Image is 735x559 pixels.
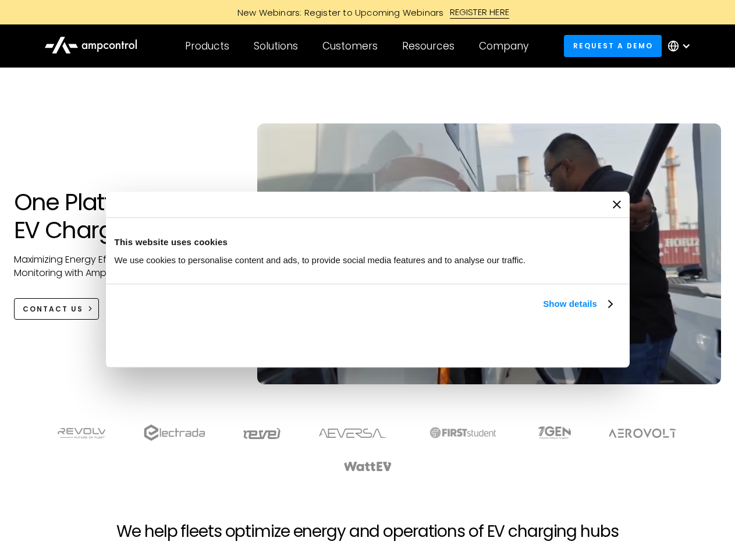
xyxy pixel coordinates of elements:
h2: We help fleets optimize energy and operations of EV charging hubs [116,522,618,542]
a: Show details [543,297,612,311]
div: Resources [402,40,455,52]
button: Okay [449,324,616,358]
a: CONTACT US [14,298,100,320]
div: This website uses cookies [115,235,621,249]
div: Solutions [254,40,298,52]
div: REGISTER HERE [450,6,510,19]
span: We use cookies to personalise content and ads, to provide social media features and to analyse ou... [115,255,526,265]
div: Customers [322,40,378,52]
div: CONTACT US [23,304,83,314]
a: New Webinars: Register to Upcoming WebinarsREGISTER HERE [106,6,630,19]
img: electrada logo [144,424,205,441]
div: Products [185,40,229,52]
div: Company [479,40,528,52]
img: WattEV logo [343,462,392,471]
h1: One Platform for EV Charging Hubs [14,188,235,244]
button: Close banner [613,200,621,208]
div: New Webinars: Register to Upcoming Webinars [226,6,450,19]
a: Request a demo [564,35,662,56]
p: Maximizing Energy Efficiency, Uptime, and 24/7 Monitoring with Ampcontrol Solutions [14,253,235,279]
img: Aerovolt Logo [608,429,677,438]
